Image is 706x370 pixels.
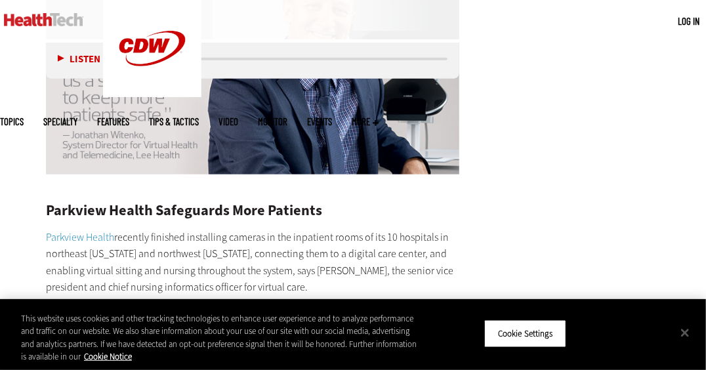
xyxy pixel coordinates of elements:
[149,117,199,127] a: Tips & Tactics
[258,117,287,127] a: MonITor
[307,117,332,127] a: Events
[671,318,699,347] button: Close
[484,320,566,348] button: Cookie Settings
[678,15,699,27] a: Log in
[97,117,129,127] a: Features
[218,117,238,127] a: Video
[46,230,114,244] a: Parkview Health
[678,14,699,28] div: User menu
[46,203,459,218] h2: Parkview Health Safeguards More Patients
[43,117,77,127] span: Specialty
[21,312,424,363] div: This website uses cookies and other tracking technologies to enhance user experience and to analy...
[352,117,379,127] span: More
[84,351,132,362] a: More information about your privacy
[46,229,459,296] p: recently finished installing cameras in the inpatient rooms of its 10 hospitals in northeast [US_...
[103,87,201,100] a: CDW
[4,13,83,26] img: Home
